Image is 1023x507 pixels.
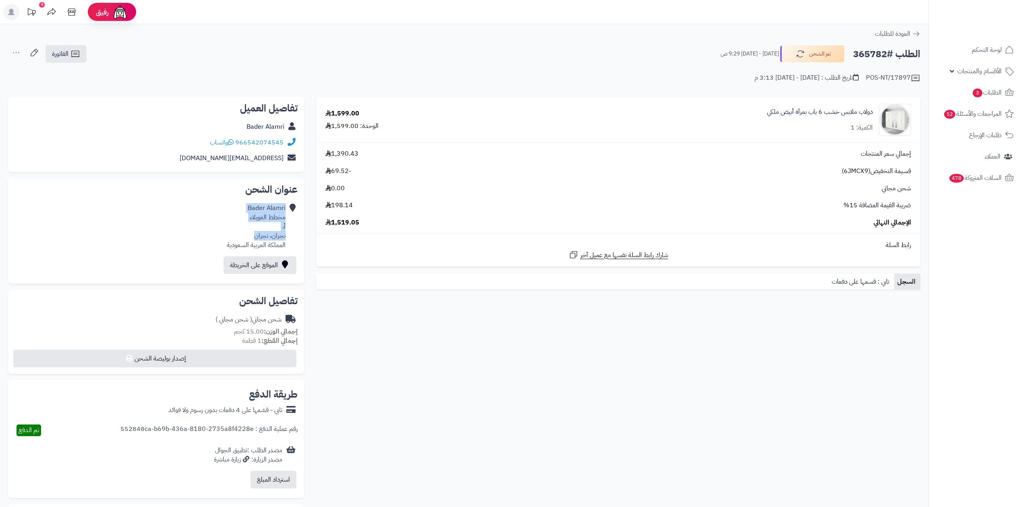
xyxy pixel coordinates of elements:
[325,218,359,227] span: 1,519.05
[780,45,845,62] button: تم الشحن
[934,104,1018,124] a: المراجعات والأسئلة52
[879,104,911,136] img: 1733065410-1-90x90.jpg
[325,122,379,131] div: الوحدة: 1,599.00
[224,256,296,274] a: الموقع على الخريطة
[14,185,298,194] h2: عنوان الشحن
[249,390,298,399] h2: طريقة الدفع
[882,184,911,193] span: شحن مجاني
[948,172,1002,183] span: السلات المتروكة
[944,110,956,119] span: 52
[325,167,351,176] span: -69.52
[325,149,358,159] span: 1,390.43
[210,138,234,147] a: واتساب
[112,4,128,20] img: ai-face.png
[214,446,282,464] div: مصدر الطلب :تطبيق الجوال
[19,425,39,435] span: تم الدفع
[242,336,298,346] small: 1 قطعة
[214,455,282,464] div: مصدر الزيارة: زيارة مباشرة
[828,274,894,290] a: تابي : قسمها على دفعات
[264,327,298,336] strong: إجمالي الوزن:
[168,406,282,415] div: تابي - قسّمها على 4 دفعات بدون رسوم ولا فوائد
[875,29,920,39] a: العودة للطلبات
[861,149,911,159] span: إجمالي سعر المنتجات
[767,107,873,117] a: دولاب ملابس خشب 6 باب بمرآة أبيض ملكي
[866,73,920,83] div: POS-NT/17897
[851,123,873,132] div: الكمية: 1
[215,315,282,324] div: شحن مجاني
[180,153,284,163] a: [EMAIL_ADDRESS][DOMAIN_NAME]
[569,250,668,260] a: شارك رابط السلة نفسها مع عميل آخر
[943,108,1002,120] span: المراجعات والأسئلة
[949,174,964,183] span: 478
[934,126,1018,145] a: طلبات الإرجاع
[235,138,284,147] a: 966542074545
[934,40,1018,60] a: لوحة التحكم
[843,201,911,210] span: ضريبة القيمة المضافة 15%
[325,201,353,210] span: 198.14
[120,425,298,436] div: رقم عملية الدفع : 552848ca-b69b-436a-8180-2735a8f4228e
[842,167,911,176] span: قسيمة التخفيض(6JMCX9)
[319,241,917,250] div: رابط السلة
[14,103,298,113] h2: تفاصيل العميل
[973,89,983,98] span: 3
[13,350,296,367] button: إصدار بوليصة الشحن
[754,73,859,82] div: تاريخ الطلب : [DATE] - [DATE] 3:13 م
[972,44,1002,56] span: لوحة التحكم
[580,251,668,260] span: شارك رابط السلة نفسها مع عميل آخر
[968,18,1015,35] img: logo-2.png
[52,49,68,59] span: الفاتورة
[934,83,1018,102] a: الطلبات3
[853,46,920,62] h2: الطلب #365782
[969,130,1002,141] span: طلبات الإرجاع
[21,4,41,22] a: تحديثات المنصة
[251,471,296,488] button: استرداد المبلغ
[325,184,345,193] span: 0.00
[721,50,779,58] small: [DATE] - [DATE] 9:29 ص
[894,274,920,290] a: السجل
[227,204,286,249] div: Bader Alamri مخطط الغويلاء أ، نجران، نجران المملكة العربية السعودية
[972,87,1002,98] span: الطلبات
[234,327,298,336] small: 15.00 كجم
[215,315,252,324] span: ( شحن مجاني )
[261,336,298,346] strong: إجمالي القطع:
[957,66,1002,77] span: الأقسام والمنتجات
[14,296,298,306] h2: تفاصيل الشحن
[46,45,87,63] a: الفاتورة
[39,2,45,8] div: 9
[96,7,109,17] span: رفيق
[985,151,1000,162] span: العملاء
[874,218,911,227] span: الإجمالي النهائي
[934,168,1018,188] a: السلات المتروكة478
[246,122,284,132] a: Bader Alamri
[934,147,1018,166] a: العملاء
[875,29,910,39] span: العودة للطلبات
[325,109,359,118] div: 1,599.00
